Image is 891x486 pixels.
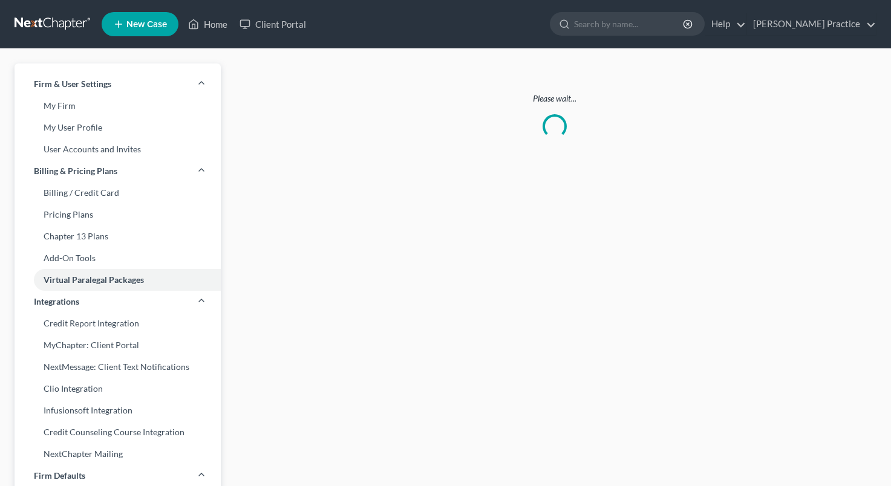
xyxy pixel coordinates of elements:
[15,225,221,247] a: Chapter 13 Plans
[34,78,111,90] span: Firm & User Settings
[15,117,221,138] a: My User Profile
[574,13,685,35] input: Search by name...
[15,247,221,269] a: Add-On Tools
[15,400,221,421] a: Infusionsoft Integration
[747,13,876,35] a: [PERSON_NAME] Practice
[126,20,167,29] span: New Case
[15,421,221,443] a: Credit Counseling Course Integration
[182,13,233,35] a: Home
[233,13,312,35] a: Client Portal
[15,378,221,400] a: Clio Integration
[15,204,221,225] a: Pricing Plans
[15,443,221,465] a: NextChapter Mailing
[15,291,221,313] a: Integrations
[705,13,746,35] a: Help
[34,296,79,308] span: Integrations
[15,334,221,356] a: MyChapter: Client Portal
[34,470,85,482] span: Firm Defaults
[15,356,221,378] a: NextMessage: Client Text Notifications
[233,92,876,105] p: Please wait...
[15,269,221,291] a: Virtual Paralegal Packages
[15,95,221,117] a: My Firm
[34,165,117,177] span: Billing & Pricing Plans
[15,160,221,182] a: Billing & Pricing Plans
[15,182,221,204] a: Billing / Credit Card
[15,73,221,95] a: Firm & User Settings
[15,313,221,334] a: Credit Report Integration
[15,138,221,160] a: User Accounts and Invites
